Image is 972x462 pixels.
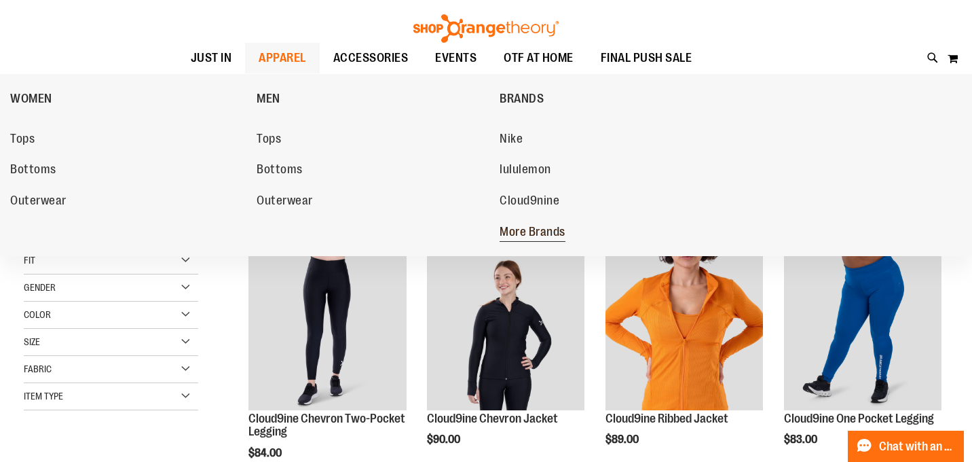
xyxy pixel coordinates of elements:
[500,81,739,116] a: BRANDS
[257,81,493,116] a: MEN
[248,252,406,412] a: Cloud9ine Chevron Two-Pocket Legging
[605,412,728,425] a: Cloud9ine Ribbed Jacket
[427,412,558,425] a: Cloud9ine Chevron Jacket
[10,194,67,211] span: Outerwear
[24,255,35,266] span: Fit
[411,14,561,43] img: Shop Orangetheory
[605,252,763,412] a: Cloud9ine Ribbed Jacket
[257,162,303,179] span: Bottoms
[422,43,490,74] a: EVENTS
[259,43,306,73] span: APPAREL
[500,220,732,245] a: More Brands
[879,440,956,453] span: Chat with an Expert
[784,252,941,410] img: Cloud9ine One Pocket Legging
[191,43,232,73] span: JUST IN
[10,132,35,149] span: Tops
[784,433,819,446] span: $83.00
[500,127,732,152] a: Nike
[500,194,559,211] span: Cloud9nine
[24,363,52,374] span: Fabric
[248,412,405,439] a: Cloud9ine Chevron Two-Pocket Legging
[427,252,584,410] img: Cloud9ine Chevron Jacket
[10,81,250,116] a: WOMEN
[320,43,422,74] a: ACCESSORIES
[605,252,763,410] img: Cloud9ine Ribbed Jacket
[24,282,56,293] span: Gender
[24,336,40,347] span: Size
[24,391,63,402] span: Item Type
[587,43,706,74] a: FINAL PUSH SALE
[10,92,52,109] span: WOMEN
[10,162,56,179] span: Bottoms
[427,433,462,446] span: $90.00
[257,194,313,211] span: Outerwear
[784,412,934,425] a: Cloud9ine One Pocket Legging
[500,132,523,149] span: Nike
[500,92,544,109] span: BRANDS
[248,447,284,459] span: $84.00
[500,225,565,242] span: More Brands
[177,43,246,74] a: JUST IN
[605,433,641,446] span: $89.00
[427,252,584,412] a: Cloud9ine Chevron Jacket
[435,43,476,73] span: EVENTS
[257,92,280,109] span: MEN
[245,43,320,73] a: APPAREL
[601,43,692,73] span: FINAL PUSH SALE
[504,43,574,73] span: OTF AT HOME
[24,309,51,320] span: Color
[500,162,551,179] span: lululemon
[248,252,406,410] img: Cloud9ine Chevron Two-Pocket Legging
[848,431,965,462] button: Chat with an Expert
[500,189,732,213] a: Cloud9nine
[500,158,732,182] a: lululemon
[490,43,587,74] a: OTF AT HOME
[333,43,409,73] span: ACCESSORIES
[257,132,281,149] span: Tops
[784,252,941,412] a: Cloud9ine One Pocket Legging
